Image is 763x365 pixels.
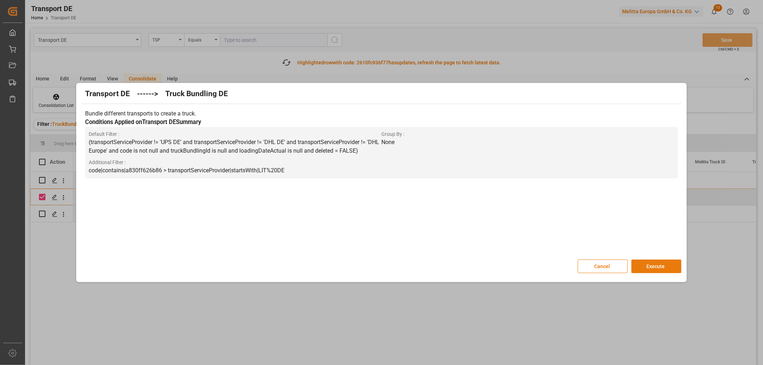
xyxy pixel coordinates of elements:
[631,260,681,273] button: Execute
[89,166,381,175] p: code|contains|a830ff626b86 > transportServiceProvider|startsWith|LIT%20DE
[381,138,674,147] p: None
[578,260,628,273] button: Cancel
[165,88,228,100] h2: Truck Bundling DE
[89,159,381,166] span: Additional Filter :
[137,88,158,100] h2: ------>
[89,130,381,138] span: Default Filter :
[85,109,678,118] p: Bundle different transports to create a truck.
[85,88,130,100] h2: Transport DE
[85,118,678,127] h3: Conditions Applied on Transport DE Summary
[89,138,381,155] p: (transportServiceProvider != 'UPS DE' and transportServiceProvider != 'DHL DE' and transportServi...
[381,130,674,138] span: Group By :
